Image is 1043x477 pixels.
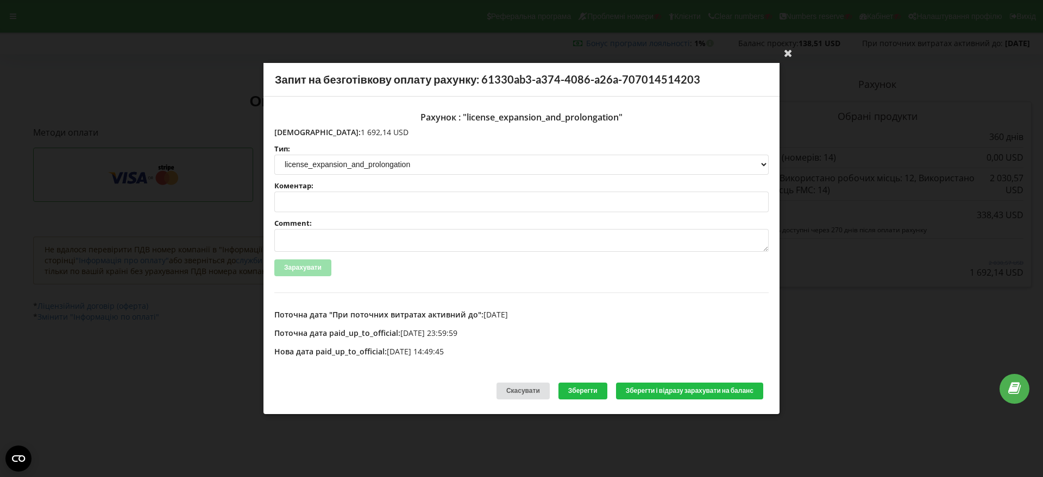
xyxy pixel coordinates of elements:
[274,220,769,227] label: Comment:
[274,309,769,320] p: [DATE]
[274,328,769,339] p: [DATE] 23:59:59
[263,63,780,97] div: Запит на безготівкову оплату рахунку: 61330ab3-a374-4086-a26a-707014514203
[558,383,607,399] button: Зберегти
[274,328,400,338] span: Поточна дата paid_up_to_official:
[274,309,483,320] span: Поточна дата "При поточних витратах активний до":
[274,145,769,152] label: Тип:
[274,127,361,137] span: [DEMOGRAPHIC_DATA]:
[274,107,769,127] div: Рахунок : "license_expansion_and_prolongation"
[274,346,387,357] span: Нова дата paid_up_to_official:
[5,446,32,472] button: Open CMP widget
[274,346,769,357] p: [DATE] 14:49:45
[497,383,550,399] div: Скасувати
[274,182,769,189] label: Коментар:
[274,127,769,138] p: 1 692,14 USD
[616,383,763,399] button: Зберегти і відразу зарахувати на баланс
